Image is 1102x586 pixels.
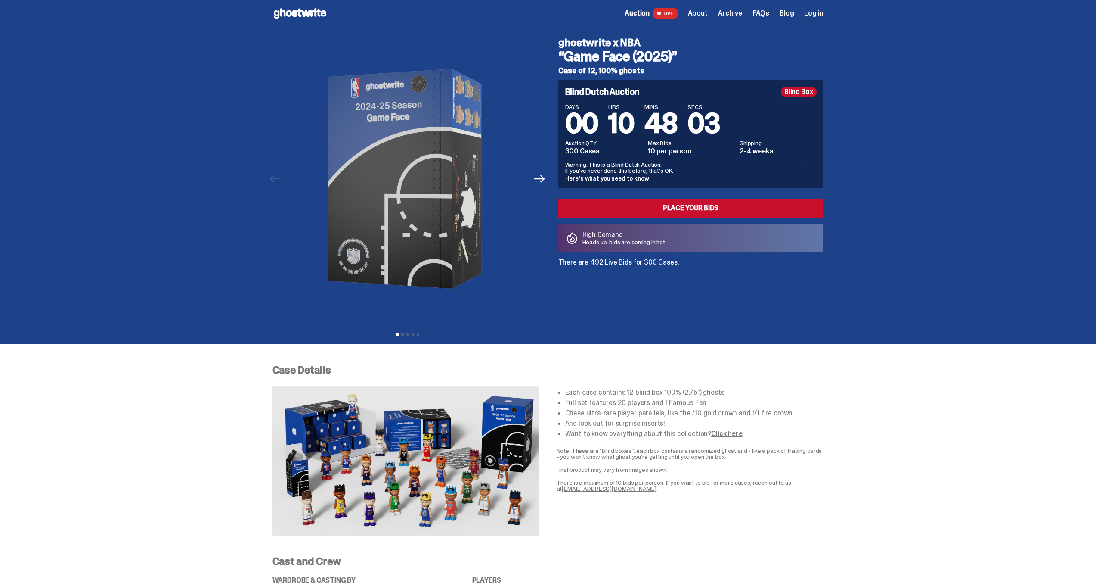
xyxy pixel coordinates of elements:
span: 48 [644,106,677,141]
span: 00 [565,106,598,141]
button: View slide 1 [396,333,399,336]
p: Warning: This is a Blind Dutch Auction. If you’ve never done this before, that’s OK. [565,162,817,174]
span: Auction [625,10,650,17]
a: About [688,10,708,17]
a: Auction LIVE [625,8,677,19]
span: LIVE [653,8,678,19]
a: FAQs [752,10,769,17]
p: Note: These are "blind boxes”: each box contains a randomized ghost and - like a pack of trading ... [557,448,823,460]
button: View slide 3 [406,333,409,336]
p: High Demand [582,231,666,238]
dd: 10 per person [648,148,734,155]
img: NBA-Hero-1.png [289,31,526,327]
a: Blog [780,10,794,17]
p: There are 492 Live Bids for 300 Cases. [558,259,823,266]
p: There is a maximum of 10 bids per person. If you want to bid for more cases, reach out to us at . [557,480,823,492]
div: Blind Box [781,87,817,97]
h4: ghostwrite x NBA [558,37,823,48]
a: Here's what you need to know [565,175,649,182]
dt: Auction QTY [565,140,643,146]
a: Log in [804,10,823,17]
span: HRS [608,104,634,110]
li: Full set features 20 players and 1 Famous Fan [565,399,823,406]
h5: Case of 12, 100% ghosts [558,67,823,75]
h4: Blind Dutch Auction [565,87,639,96]
a: Archive [718,10,742,17]
dt: Shipping [740,140,817,146]
p: Cast and Crew [272,556,823,567]
li: Each case contains 12 blind box 100% (2.75”) ghosts [565,389,823,396]
dd: 300 Cases [565,148,643,155]
a: Click here [711,429,742,438]
p: PLAYERS [472,577,823,584]
span: SECS [687,104,720,110]
li: Chase ultra-rare player parallels, like the /10 gold crown and 1/1 fire crown [565,410,823,417]
img: NBA-Case-Details.png [272,386,539,536]
p: Heads up: bids are coming in hot [582,239,666,245]
button: View slide 5 [417,333,419,336]
li: Want to know everything about this collection? . [565,430,823,437]
span: DAYS [565,104,598,110]
span: MINS [644,104,677,110]
span: 10 [608,106,634,141]
p: Final product may vary from images shown. [557,467,823,473]
a: Place your Bids [558,199,823,218]
h3: “Game Face (2025)” [558,50,823,63]
button: View slide 2 [401,333,404,336]
button: View slide 4 [412,333,414,336]
p: WARDROBE & CASTING BY [272,577,448,584]
a: [EMAIL_ADDRESS][DOMAIN_NAME] [562,485,656,492]
dd: 2-4 weeks [740,148,817,155]
p: Case Details [272,365,823,375]
span: 03 [687,106,720,141]
li: And look out for surprise inserts! [565,420,823,427]
button: Next [530,169,549,188]
dt: Max Bids [648,140,734,146]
